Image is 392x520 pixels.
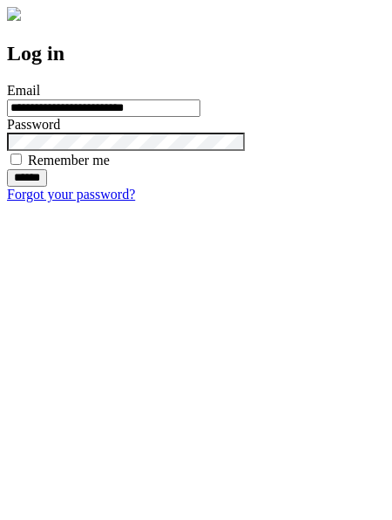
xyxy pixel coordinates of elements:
[7,42,385,65] h2: Log in
[7,117,60,132] label: Password
[7,83,40,98] label: Email
[28,153,110,168] label: Remember me
[7,187,135,202] a: Forgot your password?
[7,7,21,21] img: logo-4e3dc11c47720685a147b03b5a06dd966a58ff35d612b21f08c02c0306f2b779.png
